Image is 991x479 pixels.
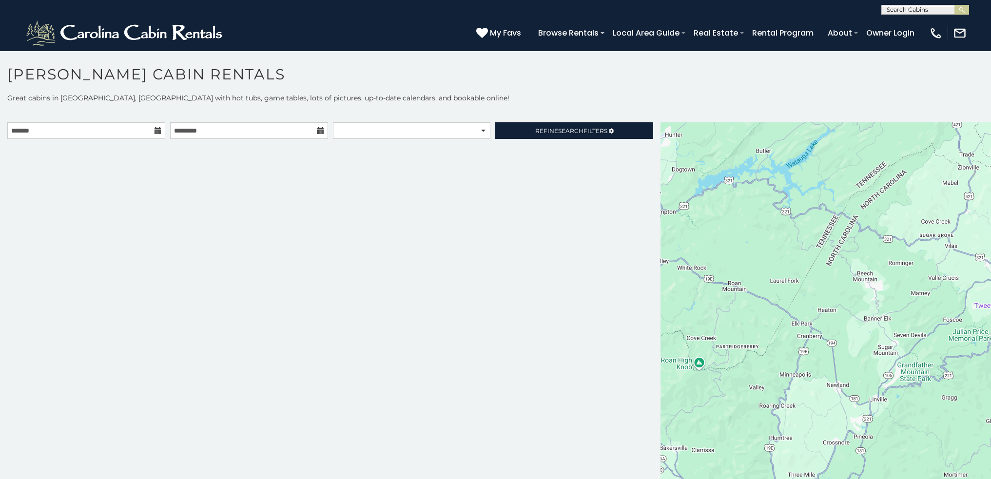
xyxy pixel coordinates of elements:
[953,26,967,40] img: mail-regular-white.png
[861,24,919,41] a: Owner Login
[490,27,521,39] span: My Favs
[535,127,607,134] span: Refine Filters
[929,26,943,40] img: phone-regular-white.png
[24,19,227,48] img: White-1-2.png
[608,24,684,41] a: Local Area Guide
[495,122,653,139] a: RefineSearchFilters
[689,24,743,41] a: Real Estate
[558,127,583,134] span: Search
[747,24,818,41] a: Rental Program
[476,27,524,39] a: My Favs
[823,24,857,41] a: About
[533,24,603,41] a: Browse Rentals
